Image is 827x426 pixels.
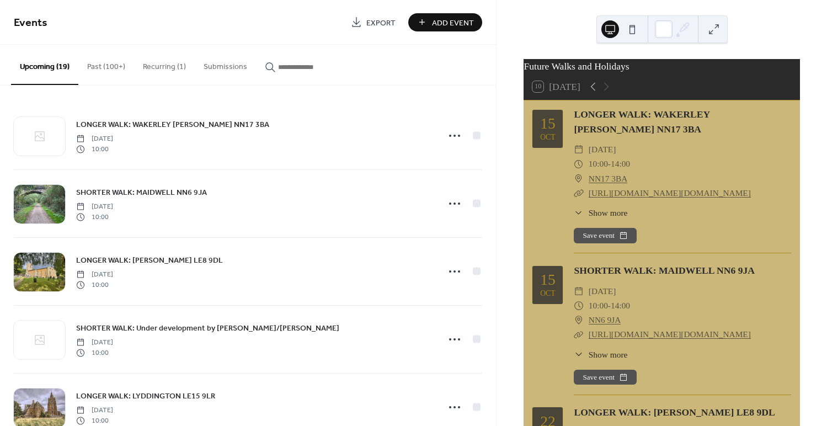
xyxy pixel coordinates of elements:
div: 15 [540,116,556,131]
a: LONGER WALK: [PERSON_NAME] LE8 9DL [76,254,223,267]
a: Export [343,13,404,31]
div: 15 [540,272,556,287]
span: [DATE] [76,202,113,212]
span: [DATE] [589,142,616,157]
button: ​Show more [574,206,627,219]
a: SHORTER WALK: MAIDWELL NN6 9JA [76,186,207,199]
a: LONGER WALK: LYDDINGTON LE15 9LR [76,390,215,402]
a: SHORTER WALK: Under development by [PERSON_NAME]/[PERSON_NAME] [76,322,339,334]
a: NN6 9JA [589,313,621,327]
div: ​ [574,299,584,313]
span: 10:00 [76,416,113,425]
a: LONGER WALK: [PERSON_NAME] LE8 9DL [574,407,775,418]
span: 14:00 [611,157,630,171]
a: NN17 3BA [589,172,628,186]
span: 10:00 [76,348,113,358]
a: [URL][DOMAIN_NAME][DOMAIN_NAME] [589,188,751,198]
span: LONGER WALK: WAKERLEY [PERSON_NAME] NN17 3BA [76,119,269,131]
span: - [608,299,611,313]
div: ​ [574,284,584,299]
span: SHORTER WALK: Under development by [PERSON_NAME]/[PERSON_NAME] [76,323,339,334]
a: LONGER WALK: WAKERLEY [PERSON_NAME] NN17 3BA [76,118,269,131]
a: SHORTER WALK: MAIDWELL NN6 9JA [574,265,755,276]
span: [DATE] [76,134,113,144]
span: Events [14,12,47,34]
span: 14:00 [611,299,630,313]
div: Future Walks and Holidays [524,59,800,73]
div: ​ [574,186,584,200]
span: Show more [589,348,628,361]
button: Submissions [195,45,256,84]
div: Oct [540,134,556,141]
div: ​ [574,172,584,186]
span: 10:00 [76,144,113,154]
button: Past (100+) [78,45,134,84]
button: Save event [574,370,637,385]
span: 10:00 [589,299,608,313]
button: Upcoming (19) [11,45,78,85]
span: [DATE] [76,406,113,416]
span: LONGER WALK: LYDDINGTON LE15 9LR [76,391,215,402]
span: Add Event [432,17,474,29]
button: Recurring (1) [134,45,195,84]
span: [DATE] [589,284,616,299]
span: - [608,157,611,171]
div: ​ [574,327,584,342]
span: 10:00 [76,280,113,290]
span: SHORTER WALK: MAIDWELL NN6 9JA [76,187,207,199]
a: [URL][DOMAIN_NAME][DOMAIN_NAME] [589,329,751,339]
span: Show more [589,206,628,219]
span: [DATE] [76,338,113,348]
button: Add Event [408,13,482,31]
div: ​ [574,348,584,361]
span: 10:00 [76,212,113,222]
span: LONGER WALK: [PERSON_NAME] LE8 9DL [76,255,223,267]
div: ​ [574,157,584,171]
a: LONGER WALK: WAKERLEY [PERSON_NAME] NN17 3BA [574,109,709,134]
span: Export [366,17,396,29]
div: ​ [574,313,584,327]
div: Oct [540,290,556,297]
span: 10:00 [589,157,608,171]
div: ​ [574,206,584,219]
div: ​ [574,142,584,157]
span: [DATE] [76,270,113,280]
button: Save event [574,228,637,243]
button: ​Show more [574,348,627,361]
